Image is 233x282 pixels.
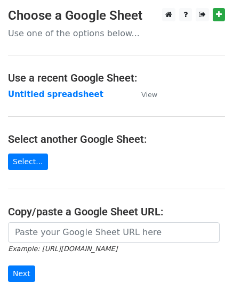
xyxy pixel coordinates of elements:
input: Next [8,265,35,282]
p: Use one of the options below... [8,28,225,39]
h4: Copy/paste a Google Sheet URL: [8,205,225,218]
small: Example: [URL][DOMAIN_NAME] [8,245,117,253]
a: View [131,90,157,99]
a: Select... [8,154,48,170]
input: Paste your Google Sheet URL here [8,222,220,243]
small: View [141,91,157,99]
h4: Select another Google Sheet: [8,133,225,146]
a: Untitled spreadsheet [8,90,103,99]
h4: Use a recent Google Sheet: [8,71,225,84]
h3: Choose a Google Sheet [8,8,225,23]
